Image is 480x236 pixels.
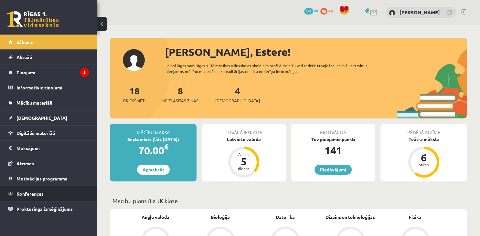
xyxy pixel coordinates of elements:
[215,85,260,104] a: 4[DEMOGRAPHIC_DATA]
[16,141,89,156] legend: Maksājumi
[8,156,89,171] a: Atzīmes
[314,8,319,13] span: mP
[123,97,145,104] span: Priekšmeti
[110,136,197,143] div: Septembris (līdz [DATE])
[215,97,260,104] span: [DEMOGRAPHIC_DATA]
[162,97,198,104] span: Neizlasītās ziņas
[234,167,253,170] div: dienas
[315,165,352,175] a: Piedāvājumi
[291,124,375,136] div: Motivācija
[8,171,89,186] a: Motivācijas programma
[8,95,89,110] a: Mācību materiāli
[211,214,230,221] a: Bioloģija
[112,196,464,205] p: Mācību plāns 8.a JK klase
[110,143,197,158] div: 70.00
[162,85,198,104] a: 8Neizlasītās ziņas
[8,65,89,80] a: Ziņojumi8
[202,136,286,143] div: Latviešu valoda
[325,214,375,221] a: Dizains un tehnoloģijas
[164,142,168,151] span: €
[414,163,433,167] div: balles
[8,110,89,125] a: [DEMOGRAPHIC_DATA]
[400,9,440,15] a: [PERSON_NAME]
[16,176,68,181] span: Motivācijas programma
[291,136,375,143] div: Tev pieejamie punkti
[380,136,467,143] div: Teātra māksla
[110,124,197,136] div: Mācību maksa
[142,214,169,221] a: Angļu valoda
[8,201,89,216] a: Proktoringa izmēģinājums
[16,206,73,212] span: Proktoringa izmēģinājums
[16,80,89,95] legend: Informatīvie ziņojumi
[16,191,44,197] span: Konferences
[202,124,286,136] div: Tuvākā ieskaite
[16,160,34,166] span: Atzīmes
[16,54,32,60] span: Aktuāli
[328,8,333,13] span: xp
[165,44,467,60] div: [PERSON_NAME], Estere!
[414,152,433,163] div: 6
[234,156,253,167] div: 5
[7,11,59,27] a: Rīgas 1. Tālmācības vidusskola
[8,50,89,65] a: Aktuāli
[389,10,395,16] img: Estere Naudiņa-Dannenberga
[380,136,467,179] a: Teātra māksla 6 balles
[137,165,170,175] a: Apmaksāt
[276,214,295,221] a: Datorika
[16,115,67,121] span: [DEMOGRAPHIC_DATA]
[8,126,89,140] a: Digitālie materiāli
[16,39,33,45] span: Sākums
[8,186,89,201] a: Konferences
[320,8,327,15] span: 50
[8,35,89,49] a: Sākums
[16,130,55,136] span: Digitālie materiāli
[16,65,89,80] legend: Ziņojumi
[304,8,313,15] span: 141
[8,80,89,95] a: Informatīvie ziņojumi
[123,85,145,104] a: 18Priekšmeti
[80,68,89,77] i: 8
[165,63,380,74] div: Laipni lūgts savā Rīgas 1. Tālmācības vidusskolas skolnieka profilā. Šeit Tu vari redzēt tuvojošo...
[202,136,286,179] a: Latviešu valoda Atlicis 5 dienas
[234,152,253,156] div: Atlicis
[8,141,89,156] a: Maksājumi
[380,124,467,136] div: Pēdējā atzīme
[304,8,319,13] a: 141 mP
[409,214,421,221] a: Fizika
[16,100,52,106] span: Mācību materiāli
[320,8,336,13] a: 50 xp
[291,143,375,158] div: 141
